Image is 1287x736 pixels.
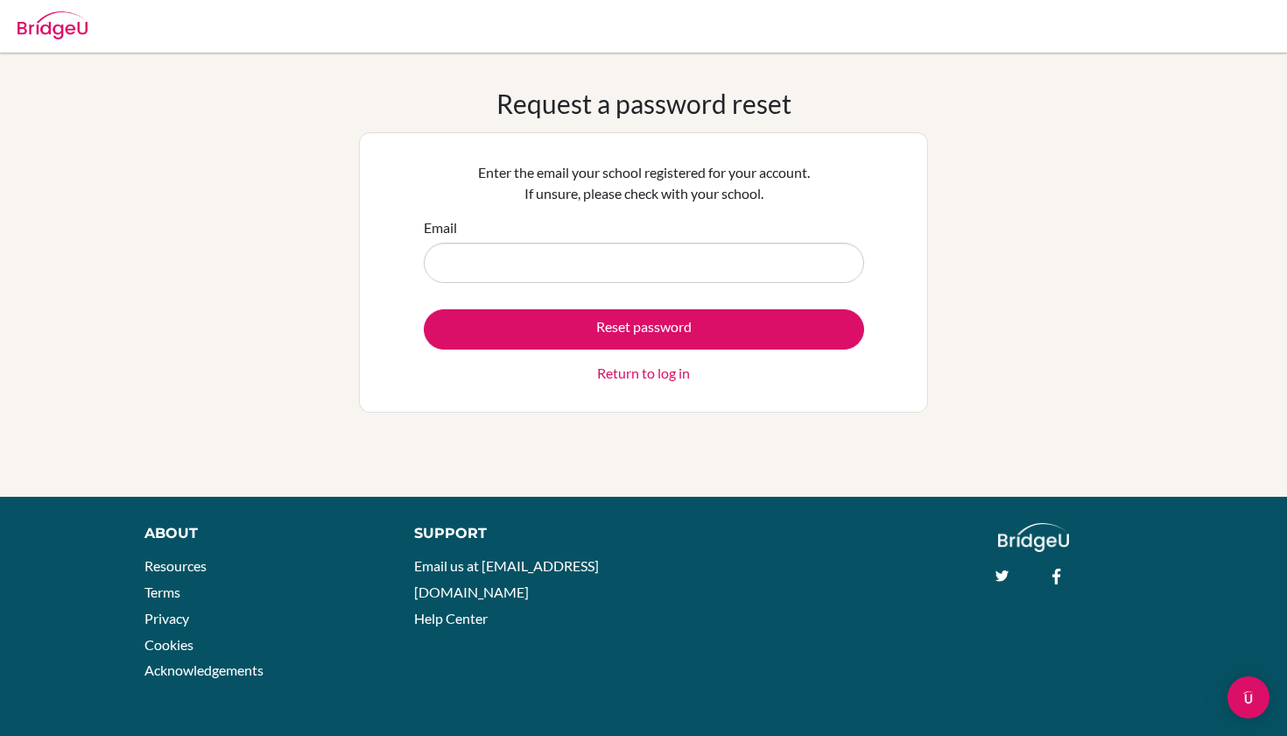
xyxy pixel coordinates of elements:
[144,662,264,678] a: Acknowledgements
[144,557,207,574] a: Resources
[424,217,457,238] label: Email
[424,309,864,350] button: Reset password
[414,610,488,626] a: Help Center
[144,584,180,600] a: Terms
[414,557,599,600] a: Email us at [EMAIL_ADDRESS][DOMAIN_NAME]
[496,88,791,119] h1: Request a password reset
[144,636,193,653] a: Cookies
[414,523,626,544] div: Support
[1227,676,1269,718] div: Open Intercom Messenger
[144,523,375,544] div: About
[597,363,690,384] a: Return to log in
[144,610,189,626] a: Privacy
[998,523,1069,552] img: logo_white@2x-f4f0deed5e89b7ecb1c2cc34c3e3d731f90f0f143d5ea2071677605dd97b5244.png
[18,11,88,39] img: Bridge-U
[424,162,864,204] p: Enter the email your school registered for your account. If unsure, please check with your school.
